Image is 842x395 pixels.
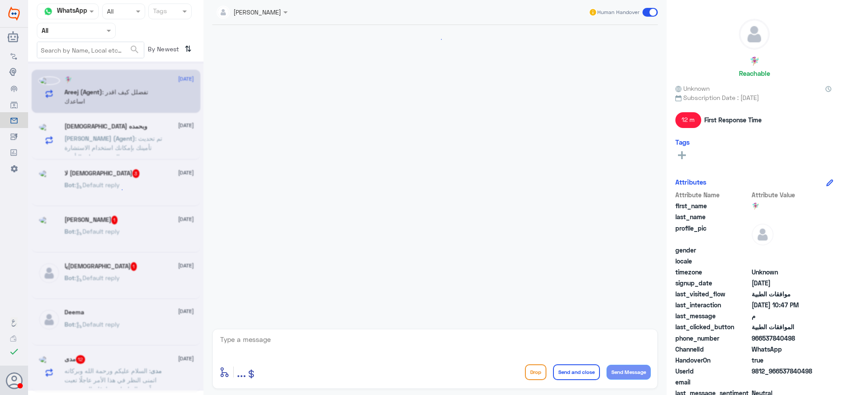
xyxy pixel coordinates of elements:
span: phone_number [675,334,750,343]
button: Drop [525,364,546,380]
span: م [752,311,815,320]
span: email [675,377,750,387]
button: Send and close [553,364,600,380]
span: Attribute Name [675,190,750,199]
span: null [752,256,815,266]
span: Attribute Value [752,190,815,199]
button: Send Message [607,365,651,380]
span: 9812_966537840498 [752,367,815,376]
span: 2 [752,345,815,354]
span: timezone [675,267,750,277]
h6: Attributes [675,178,706,186]
span: ... [237,364,246,380]
span: Unknown [752,267,815,277]
button: search [129,43,140,57]
span: search [129,44,140,55]
span: Human Handover [597,8,639,16]
img: whatsapp.png [42,5,55,18]
img: Widebot Logo [8,7,20,21]
img: defaultAdmin.png [739,19,769,49]
i: ⇅ [185,42,192,56]
span: Unknown [675,84,710,93]
h6: Tags [675,138,690,146]
span: 2025-08-25T19:47:55.952Z [752,300,815,310]
span: gender [675,246,750,255]
span: profile_pic [675,224,750,244]
span: last_visited_flow [675,289,750,299]
button: Avatar [6,372,22,389]
span: Subscription Date : [DATE] [675,93,833,102]
h6: Reachable [739,69,770,77]
span: last_name [675,212,750,221]
div: Tags [152,6,167,18]
span: By Newest [144,42,181,59]
span: last_clicked_button [675,322,750,331]
div: loading... [214,32,656,47]
h5: 🧚🏼‍♀️ [749,56,760,66]
span: 12 m [675,112,701,128]
span: last_message [675,311,750,320]
img: defaultAdmin.png [752,224,774,246]
span: signup_date [675,278,750,288]
span: ChannelId [675,345,750,354]
span: first_name [675,201,750,210]
span: 2025-08-25T19:47:15.595Z [752,278,815,288]
div: loading... [108,182,124,197]
span: الموافقات الطبية [752,322,815,331]
span: First Response Time [704,115,762,125]
span: موافقات الطبية [752,289,815,299]
i: check [9,346,19,357]
button: ... [237,362,246,382]
span: true [752,356,815,365]
span: 🧚🏼‍♀️ [752,201,815,210]
span: UserId [675,367,750,376]
input: Search by Name, Local etc… [37,42,144,58]
span: null [752,246,815,255]
span: HandoverOn [675,356,750,365]
span: 966537840498 [752,334,815,343]
span: last_interaction [675,300,750,310]
span: null [752,377,815,387]
span: locale [675,256,750,266]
